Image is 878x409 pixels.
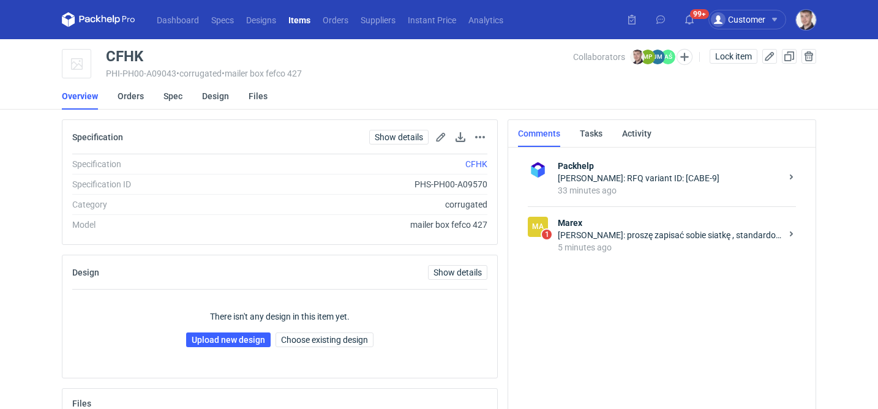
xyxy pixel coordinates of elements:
[151,12,205,27] a: Dashboard
[640,50,655,64] figcaption: MP
[186,332,271,347] a: Upload new design
[558,241,781,253] div: 5 minutes ago
[630,50,645,64] img: Maciej Sikora
[118,83,144,110] a: Orders
[708,10,796,29] button: Customer
[528,217,548,237] figcaption: Ma
[542,230,552,239] span: 1
[72,219,238,231] div: Model
[62,83,98,110] a: Overview
[558,229,781,241] div: [PERSON_NAME]: proszę zapisać sobie siatkę , standardowa siatka f 93
[580,120,602,147] a: Tasks
[680,10,699,29] button: 99+
[238,178,487,190] div: PHS-PH00-A09570
[558,160,781,172] strong: Packhelp
[72,158,238,170] div: Specification
[558,217,781,229] strong: Marex
[402,12,462,27] a: Instant Price
[650,50,665,64] figcaption: JM
[715,52,752,61] span: Lock item
[72,132,123,142] h2: Specification
[202,83,229,110] a: Design
[710,49,757,64] button: Lock item
[62,12,135,27] svg: Packhelp Pro
[72,268,99,277] h2: Design
[796,10,816,30] img: Maciej Sikora
[281,336,368,344] span: Choose existing design
[462,12,509,27] a: Analytics
[163,83,182,110] a: Spec
[428,265,487,280] a: Show details
[355,12,402,27] a: Suppliers
[72,198,238,211] div: Category
[518,120,560,147] a: Comments
[238,198,487,211] div: corrugated
[72,399,91,408] h2: Files
[801,49,816,64] button: Delete item
[558,184,781,197] div: 33 minutes ago
[558,172,781,184] div: [PERSON_NAME]: RFQ variant ID: [CABE-9]
[106,49,143,64] div: CFHK
[473,130,487,144] button: Actions
[782,49,797,64] button: Duplicate Item
[528,217,548,237] div: Marex
[465,159,487,169] a: CFHK
[573,52,625,62] span: Collaborators
[249,83,268,110] a: Files
[240,12,282,27] a: Designs
[369,130,429,144] a: Show details
[677,49,692,65] button: Edit collaborators
[528,160,548,180] img: Packhelp
[661,50,675,64] figcaption: AŚ
[222,69,302,78] span: • mailer box fefco 427
[210,310,350,323] p: There isn't any design in this item yet.
[238,219,487,231] div: mailer box fefco 427
[622,120,651,147] a: Activity
[453,130,468,144] button: Download specification
[205,12,240,27] a: Specs
[711,12,765,27] div: Customer
[106,69,573,78] div: PHI-PH00-A09043
[762,49,777,64] button: Edit item
[176,69,222,78] span: • corrugated
[317,12,355,27] a: Orders
[282,12,317,27] a: Items
[276,332,373,347] button: Choose existing design
[72,178,238,190] div: Specification ID
[433,130,448,144] button: Edit spec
